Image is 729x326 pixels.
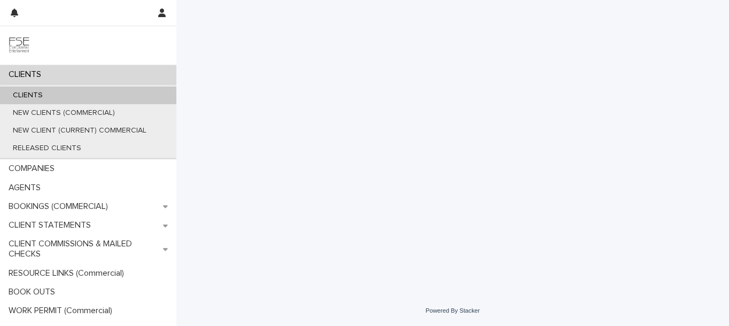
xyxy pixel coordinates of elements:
p: AGENTS [4,183,49,193]
p: CLIENT COMMISSIONS & MAILED CHECKS [4,239,163,259]
p: CLIENTS [4,69,50,80]
p: WORK PERMIT (Commercial) [4,306,121,316]
p: RELEASED CLIENTS [4,144,90,153]
p: NEW CLIENTS (COMMERCIAL) [4,108,123,118]
p: CLIENTS [4,91,51,100]
p: BOOKINGS (COMMERCIAL) [4,201,117,212]
a: Powered By Stacker [425,307,479,314]
p: RESOURCE LINKS (Commercial) [4,268,133,278]
p: BOOK OUTS [4,287,64,297]
p: CLIENT STATEMENTS [4,220,99,230]
p: NEW CLIENT (CURRENT) COMMERCIAL [4,126,155,135]
p: COMPANIES [4,164,63,174]
img: 9JgRvJ3ETPGCJDhvPVA5 [9,35,30,56]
